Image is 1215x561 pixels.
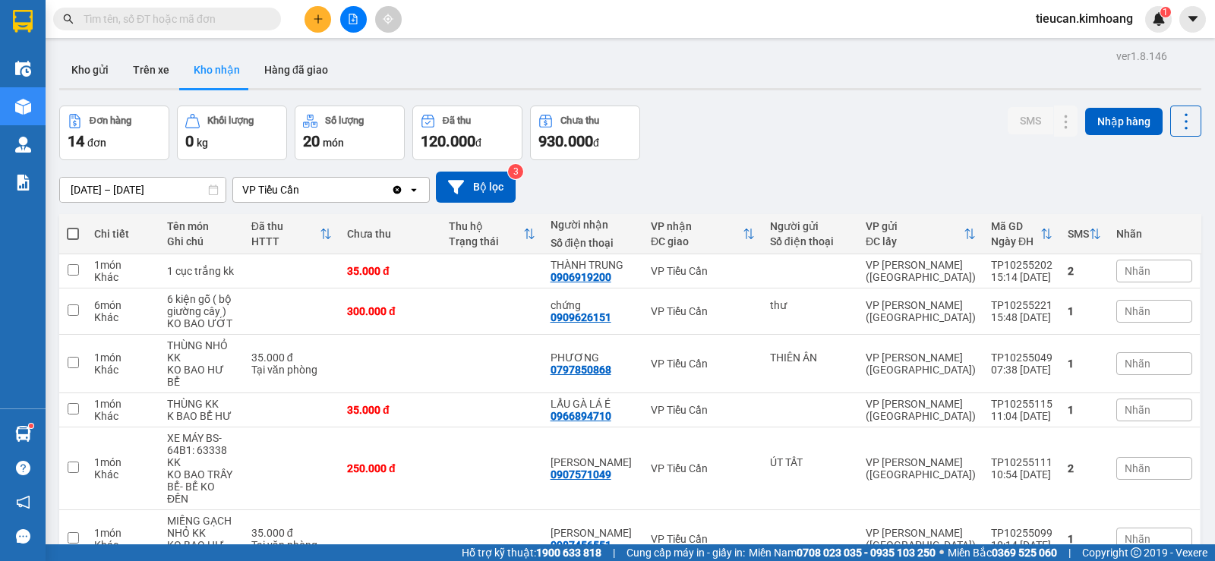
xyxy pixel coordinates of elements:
div: ver 1.8.146 [1116,48,1167,65]
sup: 1 [29,424,33,428]
div: TP10255115 [991,398,1052,410]
th: Toggle SortBy [858,214,983,254]
span: 20 [303,132,320,150]
span: Miền Nam [749,544,936,561]
strong: 0369 525 060 [992,547,1057,559]
span: Cung cấp máy in - giấy in: [626,544,745,561]
div: 0987456551 [551,539,611,551]
input: Tìm tên, số ĐT hoặc mã đơn [84,11,263,27]
div: Nhãn [1116,228,1192,240]
span: message [16,529,30,544]
div: 2 [1068,462,1101,474]
div: LẨU GÀ LÁ É [551,398,636,410]
div: chứng [551,299,636,311]
div: 35.000 đ [251,527,332,539]
div: Tại văn phòng [251,364,332,376]
span: 14 [68,132,84,150]
span: Miền Bắc [948,544,1057,561]
svg: open [408,184,420,196]
div: Người nhận [551,219,636,231]
div: 6 kiện gỗ ( bộ giường cây ) [167,293,236,317]
div: 35.000 đ [347,265,434,277]
div: Khác [94,539,152,551]
div: 1 [1068,358,1101,370]
button: plus [305,6,331,33]
div: 07:38 [DATE] [991,364,1052,376]
button: Kho gửi [59,52,121,88]
strong: 1900 633 818 [536,547,601,559]
svg: Clear value [391,184,403,196]
div: ĐC giao [651,235,743,247]
div: 10:14 [DATE] [991,539,1052,551]
span: Nhãn [1125,305,1150,317]
span: caret-down [1186,12,1200,26]
div: 300.000 đ [347,305,434,317]
span: Nhãn [1125,462,1150,474]
th: Toggle SortBy [244,214,339,254]
button: Nhập hàng [1085,108,1163,135]
div: THÙNG KK [167,398,236,410]
div: 0797850868 [551,364,611,376]
th: Toggle SortBy [441,214,543,254]
strong: 0708 023 035 - 0935 103 250 [797,547,936,559]
div: HTTT [251,235,320,247]
div: Người gửi [770,220,850,232]
div: 35.000 đ [347,404,434,416]
div: Tên món [167,220,236,232]
input: Select a date range. [60,178,226,202]
span: ⚪️ [939,550,944,556]
span: Nhãn [1125,533,1150,545]
button: Đã thu120.000đ [412,106,522,160]
sup: 3 [508,164,523,179]
button: Bộ lọc [436,172,516,203]
div: 1 món [94,351,152,364]
div: Khác [94,311,152,323]
div: 0909626151 [551,311,611,323]
div: VP Tiểu Cần [651,305,755,317]
span: Nhãn [1125,358,1150,370]
div: TP10255202 [991,259,1052,271]
button: Trên xe [121,52,181,88]
th: Toggle SortBy [1060,214,1109,254]
th: Toggle SortBy [643,214,762,254]
span: Hỗ trợ kỹ thuật: [462,544,601,561]
div: VP nhận [651,220,743,232]
span: Nhãn [1125,404,1150,416]
button: file-add [340,6,367,33]
div: VP [PERSON_NAME] ([GEOGRAPHIC_DATA]) [866,351,976,376]
div: Đã thu [251,220,320,232]
span: tieucan.kimhoang [1024,9,1145,28]
button: Khối lượng0kg [177,106,287,160]
img: warehouse-icon [15,61,31,77]
div: VP Tiểu Cần [651,404,755,416]
div: SMS [1068,228,1089,240]
span: file-add [348,14,358,24]
div: Thu hộ [449,220,523,232]
div: Đơn hàng [90,115,131,126]
button: Đơn hàng14đơn [59,106,169,160]
div: ÚT TẤT [770,456,850,468]
span: món [323,137,344,149]
div: 1 món [94,527,152,539]
img: warehouse-icon [15,99,31,115]
div: PHƯƠNG [551,351,636,364]
div: K BAO BỂ HƯ [167,410,236,422]
div: 15:48 [DATE] [991,311,1052,323]
div: 2 [1068,265,1101,277]
span: question-circle [16,461,30,475]
button: caret-down [1179,6,1206,33]
div: thư [770,299,850,311]
div: 10:54 [DATE] [991,468,1052,481]
span: 0 [185,132,194,150]
img: logo-vxr [13,10,33,33]
div: 1 [1068,305,1101,317]
div: VP [PERSON_NAME] ([GEOGRAPHIC_DATA]) [866,456,976,481]
div: ĐC lấy [866,235,964,247]
button: Số lượng20món [295,106,405,160]
div: 0907571049 [551,468,611,481]
div: KO BAO HƯ BỂ [167,364,236,388]
span: search [63,14,74,24]
div: VP Tiểu Cần [242,182,299,197]
span: | [613,544,615,561]
span: aim [383,14,393,24]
